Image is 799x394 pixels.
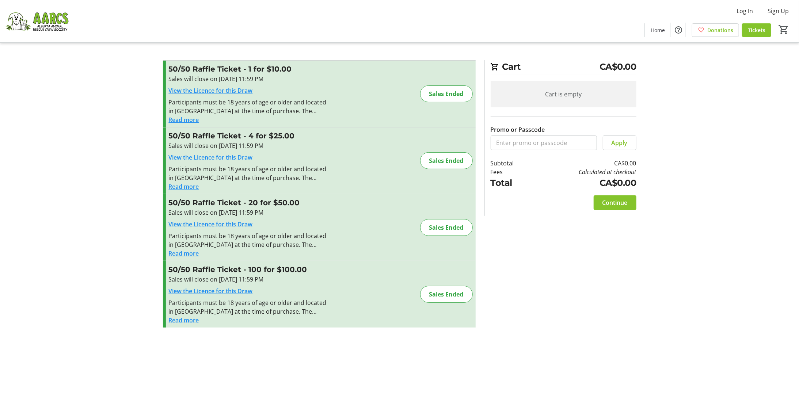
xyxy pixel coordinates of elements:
button: Apply [603,135,636,150]
button: Read more [169,249,199,258]
td: Total [491,176,533,190]
a: View the Licence for this Draw [169,287,253,295]
button: Sign Up [762,5,795,17]
td: Subtotal [491,159,533,168]
td: Fees [491,168,533,176]
div: Participants must be 18 years of age or older and located in [GEOGRAPHIC_DATA] at the time of pur... [169,232,328,249]
div: Cart is empty [491,81,636,107]
div: Participants must be 18 years of age or older and located in [GEOGRAPHIC_DATA] at the time of pur... [169,165,328,182]
div: Participants must be 18 years of age or older and located in [GEOGRAPHIC_DATA] at the time of pur... [169,298,328,316]
button: Cart [777,23,790,36]
h2: Cart [491,60,636,75]
div: Sales Ended [420,85,473,102]
span: Tickets [748,26,765,34]
span: CA$0.00 [600,60,636,73]
td: CA$0.00 [533,176,636,190]
h3: 50/50 Raffle Ticket - 1 for $10.00 [169,64,328,74]
span: Sign Up [768,7,789,15]
div: Sales will close on [DATE] 11:59 PM [169,208,328,217]
div: Sales Ended [420,286,473,303]
a: View the Licence for this Draw [169,220,253,228]
span: Apply [612,138,628,147]
span: Home [651,26,665,34]
span: Donations [707,26,733,34]
input: Enter promo or passcode [491,135,597,150]
div: Sales Ended [420,152,473,169]
button: Read more [169,115,199,124]
span: Continue [602,198,628,207]
td: Calculated at checkout [533,168,636,176]
img: Alberta Animal Rescue Crew Society's Logo [4,3,69,39]
h3: 50/50 Raffle Ticket - 100 for $100.00 [169,264,328,275]
a: Donations [692,23,739,37]
a: Home [645,23,671,37]
h3: 50/50 Raffle Ticket - 20 for $50.00 [169,197,328,208]
div: Sales Ended [420,219,473,236]
span: Log In [737,7,753,15]
button: Read more [169,182,199,191]
div: Participants must be 18 years of age or older and located in [GEOGRAPHIC_DATA] at the time of pur... [169,98,328,115]
label: Promo or Passcode [491,125,545,134]
button: Continue [594,195,636,210]
button: Read more [169,316,199,325]
td: CA$0.00 [533,159,636,168]
div: Sales will close on [DATE] 11:59 PM [169,141,328,150]
a: View the Licence for this Draw [169,87,253,95]
button: Log In [731,5,759,17]
button: Help [671,23,686,37]
div: Sales will close on [DATE] 11:59 PM [169,275,328,284]
h3: 50/50 Raffle Ticket - 4 for $25.00 [169,130,328,141]
div: Sales will close on [DATE] 11:59 PM [169,74,328,83]
a: Tickets [742,23,771,37]
a: View the Licence for this Draw [169,153,253,161]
